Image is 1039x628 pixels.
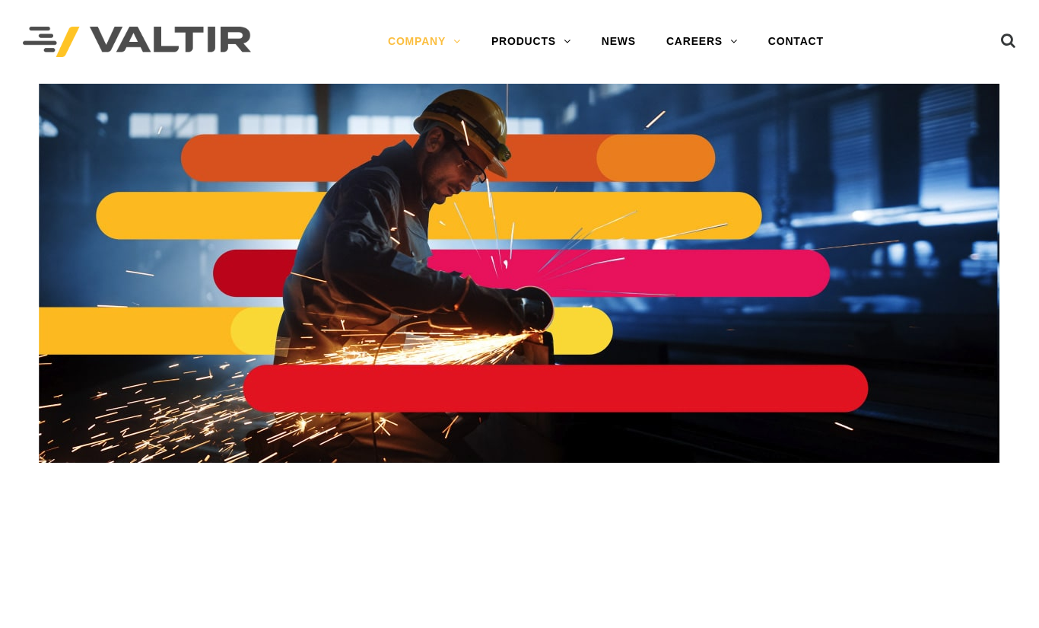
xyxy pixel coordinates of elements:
[753,27,839,57] a: CONTACT
[586,27,651,57] a: NEWS
[373,27,476,57] a: COMPANY
[651,27,753,57] a: CAREERS
[23,27,251,58] img: Valtir
[476,27,586,57] a: PRODUCTS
